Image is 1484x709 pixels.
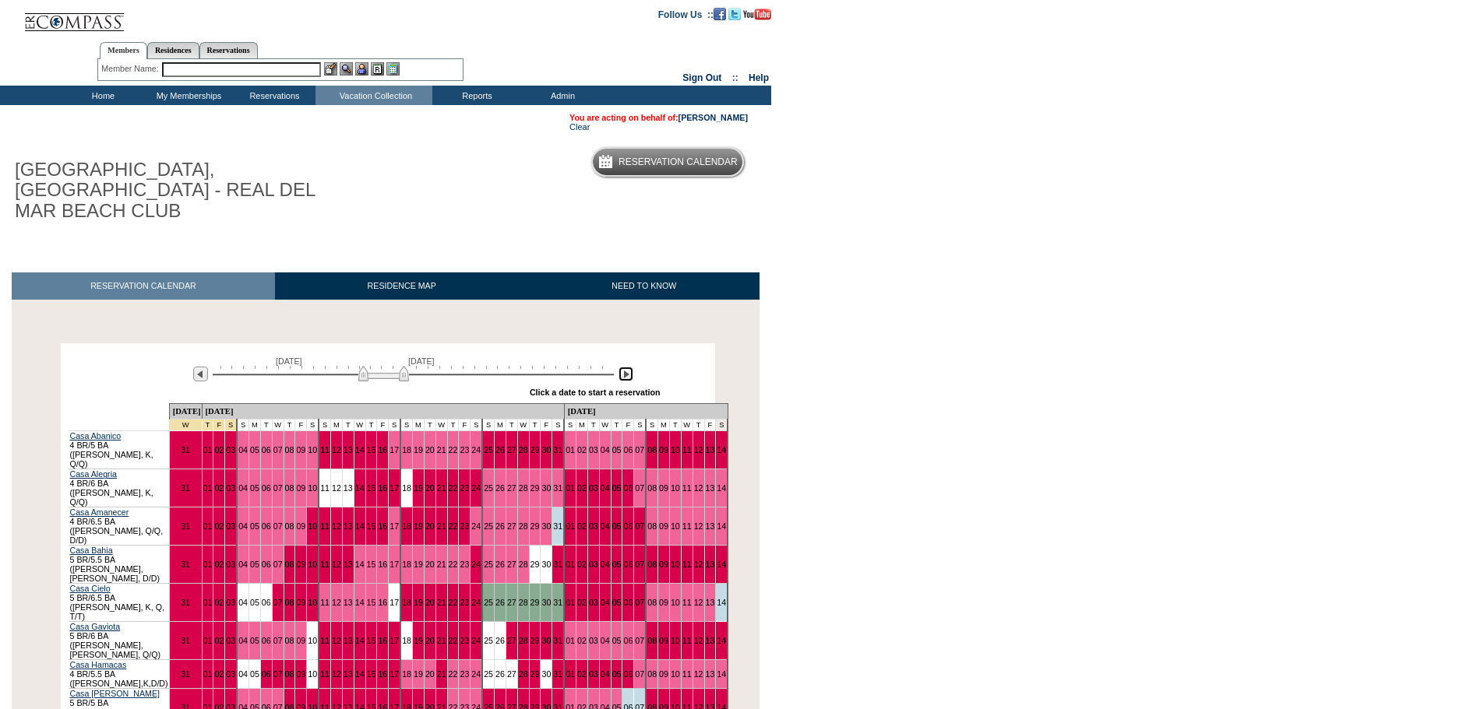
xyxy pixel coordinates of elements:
[367,560,376,569] a: 15
[378,521,387,531] a: 16
[320,598,330,607] a: 11
[332,521,341,531] a: 12
[671,445,680,455] a: 10
[601,445,610,455] a: 04
[402,483,411,493] a: 18
[495,598,505,607] a: 26
[471,521,481,531] a: 24
[647,598,657,607] a: 08
[694,445,703,455] a: 12
[308,598,317,607] a: 10
[531,483,540,493] a: 29
[414,560,423,569] a: 19
[659,521,668,531] a: 09
[460,636,469,645] a: 23
[682,521,692,531] a: 11
[285,598,294,607] a: 08
[612,560,622,569] a: 05
[355,62,368,75] img: Impersonate
[367,636,376,645] a: 15
[495,483,505,493] a: 26
[390,560,399,569] a: 17
[623,445,633,455] a: 06
[717,483,726,493] a: 14
[714,8,726,20] img: Become our fan on Facebook
[214,521,224,531] a: 02
[531,445,540,455] a: 29
[273,560,283,569] a: 07
[635,598,644,607] a: 07
[203,445,213,455] a: 01
[519,483,528,493] a: 28
[390,521,399,531] a: 17
[706,560,715,569] a: 13
[214,483,224,493] a: 02
[589,560,598,569] a: 03
[682,72,721,83] a: Sign Out
[308,483,317,493] a: 10
[332,445,341,455] a: 12
[378,560,387,569] a: 16
[471,483,481,493] a: 24
[484,636,493,645] a: 25
[344,521,353,531] a: 13
[402,445,411,455] a: 18
[635,445,644,455] a: 07
[484,560,493,569] a: 25
[181,521,190,531] a: 31
[659,483,668,493] a: 09
[181,598,190,607] a: 31
[518,86,604,105] td: Admin
[449,636,458,645] a: 22
[601,521,610,531] a: 04
[273,636,283,645] a: 07
[226,560,235,569] a: 03
[495,636,505,645] a: 26
[531,636,540,645] a: 29
[519,636,528,645] a: 28
[553,521,562,531] a: 31
[484,445,493,455] a: 25
[612,598,622,607] a: 05
[728,8,741,20] img: Follow us on Twitter
[390,598,399,607] a: 17
[402,636,411,645] a: 18
[589,483,598,493] a: 03
[531,521,540,531] a: 29
[367,483,376,493] a: 15
[471,445,481,455] a: 24
[355,636,365,645] a: 14
[682,560,692,569] a: 11
[706,483,715,493] a: 13
[144,86,230,105] td: My Memberships
[402,598,411,607] a: 18
[612,445,622,455] a: 05
[402,521,411,531] a: 18
[519,445,528,455] a: 28
[275,272,529,300] a: RESIDENCE MAP
[273,598,283,607] a: 07
[577,483,587,493] a: 02
[577,445,587,455] a: 02
[296,521,305,531] a: 09
[589,521,598,531] a: 03
[70,507,129,517] a: Casa Amanecer
[285,560,294,569] a: 08
[671,483,680,493] a: 10
[569,122,590,132] a: Clear
[238,521,248,531] a: 04
[589,598,598,607] a: 03
[181,636,190,645] a: 31
[717,598,726,607] a: 14
[320,483,330,493] a: 11
[285,445,294,455] a: 08
[647,483,657,493] a: 08
[589,445,598,455] a: 03
[519,521,528,531] a: 28
[449,598,458,607] a: 22
[679,113,748,122] a: [PERSON_NAME]
[531,560,540,569] a: 29
[226,521,235,531] a: 03
[70,584,111,593] a: Casa Cielo
[193,367,208,381] img: Previous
